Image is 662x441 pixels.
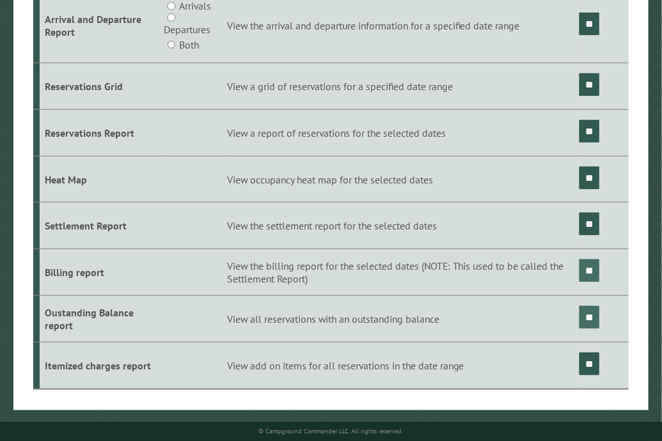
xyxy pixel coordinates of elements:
label: Both [179,37,199,52]
td: View a grid of reservations for a specified date range [225,63,578,110]
td: View all reservations with an outstanding balance [225,296,578,343]
td: View the billing report for the selected dates (NOTE: This used to be called the Settlement Report) [225,249,578,296]
td: View a report of reservations for the selected dates [225,109,578,156]
td: Reservations Grid [40,63,162,110]
td: View the settlement report for the selected dates [225,203,578,249]
td: View add on items for all reservations in the date range [225,343,578,389]
label: Departures [164,22,210,37]
td: Itemized charges report [40,343,162,389]
td: Billing report [40,249,162,296]
td: Settlement Report [40,203,162,249]
small: © Campground Commander LLC. All rights reserved. [259,427,404,435]
td: Heat Map [40,156,162,203]
td: View occupancy heat map for the selected dates [225,156,578,203]
td: Oustanding Balance report [40,296,162,343]
td: Reservations Report [40,109,162,156]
